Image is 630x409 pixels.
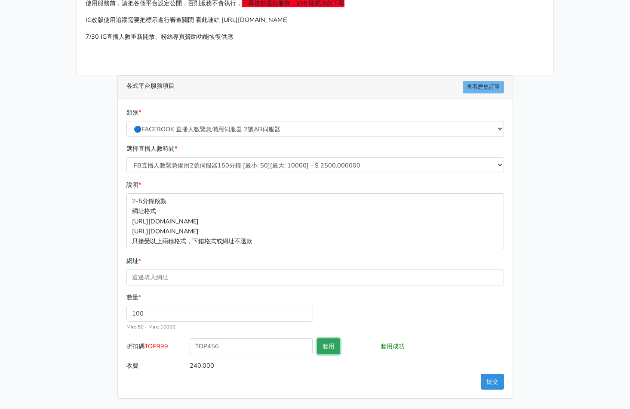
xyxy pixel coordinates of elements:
label: 數量 [126,292,141,302]
input: 這邊填入網址 [126,270,504,285]
div: 各式平台服務項目 [118,76,513,99]
span: TOP999 [144,342,168,350]
label: 折扣碼 [124,338,188,358]
label: 說明 [126,180,141,190]
button: 套用 [317,338,340,354]
label: 選擇直播人數時間 [126,144,177,154]
label: 收費 [124,358,188,374]
p: IG改版使用追蹤需要把標示進行審查關閉 看此連結 [URL][DOMAIN_NAME] [86,15,545,25]
label: 網址 [126,256,141,266]
p: 7/30 IG直播人數重新開放、粉絲專頁贊助功能恢復供應 [86,32,545,42]
small: Min: 50 - Max: 10000 [126,323,175,330]
button: 提交 [481,374,504,390]
p: 2-5分鐘啟動 網址格式 [URL][DOMAIN_NAME] [URL][DOMAIN_NAME] 只接受以上兩種格式，下錯格式或網址不退款 [126,193,504,249]
label: 類別 [126,108,141,118]
a: 查看歷史訂單 [463,81,504,93]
